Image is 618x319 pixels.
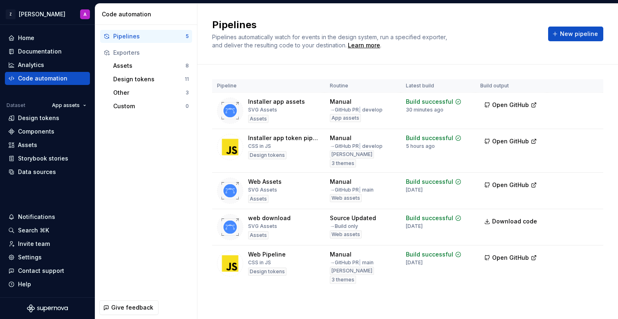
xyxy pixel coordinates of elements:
[330,230,362,239] div: Web assets
[5,152,90,165] a: Storybook stories
[480,178,541,192] button: Open GitHub
[18,267,64,275] div: Contact support
[2,5,93,23] button: Z[PERSON_NAME]A
[475,79,547,93] th: Build output
[480,250,541,265] button: Open GitHub
[248,178,282,186] div: Web Assets
[18,280,31,288] div: Help
[110,100,192,113] a: Custom0
[186,103,189,109] div: 0
[186,33,189,40] div: 5
[5,45,90,58] a: Documentation
[113,75,185,83] div: Design tokens
[18,61,44,69] div: Analytics
[406,223,423,230] div: [DATE]
[406,187,423,193] div: [DATE]
[248,143,271,149] div: CSS in JS
[83,11,87,18] div: A
[110,73,192,86] button: Design tokens11
[212,18,538,31] h2: Pipelines
[406,98,453,106] div: Build successful
[18,114,59,122] div: Design tokens
[5,112,90,125] a: Design tokens
[52,102,80,109] span: App assets
[48,100,90,111] button: App assets
[248,223,277,230] div: SVG Assets
[330,223,358,230] div: → Build only
[18,34,34,42] div: Home
[330,107,383,113] div: → GitHub PR develop
[248,259,271,266] div: CSS in JS
[110,86,192,99] button: Other3
[401,79,475,93] th: Latest build
[248,107,277,113] div: SVG Assets
[5,264,90,277] button: Contact support
[560,30,598,38] span: New pipeline
[248,268,287,276] div: Design tokens
[548,27,603,41] button: New pipeline
[330,178,352,186] div: Manual
[113,32,186,40] div: Pipelines
[19,10,65,18] div: [PERSON_NAME]
[18,168,56,176] div: Data sources
[330,267,374,275] div: [PERSON_NAME]
[492,181,529,189] span: Open GitHub
[406,214,453,222] div: Build successful
[5,58,90,71] a: Analytics
[492,137,529,145] span: Open GitHub
[27,304,68,312] svg: Supernova Logo
[7,102,25,109] div: Dataset
[331,277,354,283] span: 3 themes
[18,213,55,221] div: Notifications
[492,217,537,225] span: Download code
[212,33,449,49] span: Pipelines automatically watch for events in the design system, run a specified exporter, and deli...
[330,114,361,122] div: App assets
[359,259,361,265] span: |
[248,214,291,222] div: web download
[186,62,189,69] div: 8
[480,139,541,146] a: Open GitHub
[18,47,62,56] div: Documentation
[330,143,383,149] div: → GitHub PR develop
[359,187,361,193] span: |
[248,151,287,159] div: Design tokens
[18,154,68,163] div: Storybook stories
[5,165,90,178] a: Data sources
[5,224,90,237] button: Search ⌘K
[330,134,352,142] div: Manual
[330,150,374,158] div: [PERSON_NAME]
[100,30,192,43] a: Pipelines5
[113,62,186,70] div: Assets
[480,98,541,112] button: Open GitHub
[186,89,189,96] div: 3
[248,115,269,123] div: Assets
[330,259,374,266] div: → GitHub PR main
[330,187,374,193] div: → GitHub PR main
[185,76,189,83] div: 11
[5,251,90,264] a: Settings
[18,226,49,234] div: Search ⌘K
[113,89,186,97] div: Other
[248,187,277,193] div: SVG Assets
[5,210,90,223] button: Notifications
[110,59,192,72] button: Assets8
[492,101,529,109] span: Open GitHub
[348,41,380,49] a: Learn more
[113,49,189,57] div: Exporters
[5,278,90,291] button: Help
[18,240,50,248] div: Invite team
[406,143,435,149] div: 5 hours ago
[480,103,541,109] a: Open GitHub
[18,141,37,149] div: Assets
[248,134,320,142] div: Installer app token pipeline
[406,107,443,113] div: 30 minutes ago
[347,42,381,49] span: .
[480,134,541,149] button: Open GitHub
[330,214,376,222] div: Source Updated
[18,253,42,261] div: Settings
[248,195,269,203] div: Assets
